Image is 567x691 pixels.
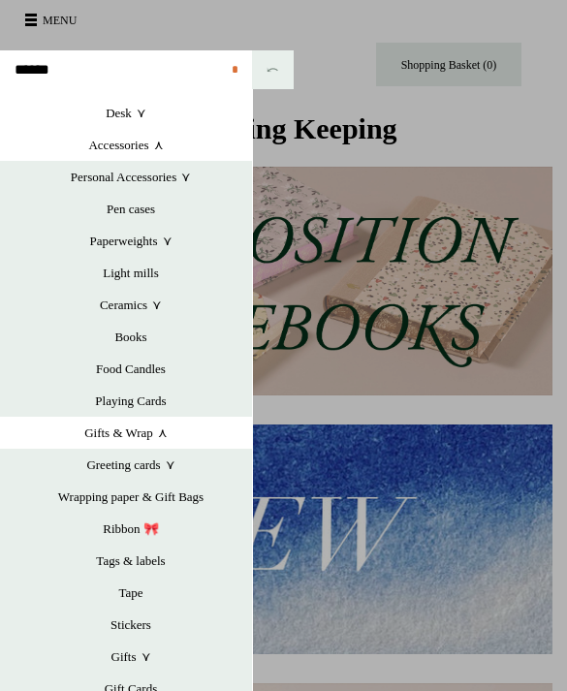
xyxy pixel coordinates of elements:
[10,513,252,545] a: Ribbon 🎀
[10,193,252,225] a: Pen cases
[252,50,294,89] button: ⤺
[10,321,252,353] a: Books
[10,161,252,193] a: Personal Accessories
[10,449,252,481] a: Greeting cards
[10,289,252,321] a: Ceramics
[10,257,252,289] a: Light mills
[10,577,252,609] a: Tape
[10,609,252,641] a: Stickers
[10,641,252,673] a: Gifts
[10,353,252,385] a: Food Candles
[10,225,252,257] a: Paperweights
[10,481,252,513] a: Wrapping paper & Gift Bags
[10,385,252,417] a: Playing Cards
[10,545,252,577] a: Tags & labels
